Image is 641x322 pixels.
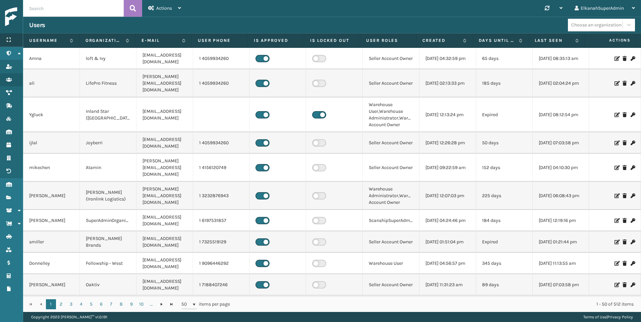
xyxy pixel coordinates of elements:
[419,210,476,231] td: [DATE] 04:24:46 pm
[126,299,136,309] a: 9
[136,182,193,210] td: [PERSON_NAME][EMAIL_ADDRESS][DOMAIN_NAME]
[476,274,533,296] td: 89 days
[156,5,172,11] span: Actions
[363,154,419,182] td: Seller Account Owner
[615,193,619,198] i: Edit
[476,182,533,210] td: 225 days
[80,154,136,182] td: Atamin
[254,37,298,44] label: Is Approved
[476,231,533,253] td: Expired
[136,154,193,182] td: [PERSON_NAME][EMAIL_ADDRESS][DOMAIN_NAME]
[29,37,66,44] label: Username
[136,253,193,274] td: [EMAIL_ADDRESS][DOMAIN_NAME]
[476,69,533,97] td: 185 days
[31,312,107,322] p: Copyright 2023 [PERSON_NAME]™ v 1.0.191
[136,299,147,309] a: 10
[116,299,126,309] a: 8
[476,97,533,132] td: Expired
[623,218,627,223] i: Delete
[631,193,635,198] i: Change Password
[623,261,627,266] i: Delete
[533,48,589,69] td: [DATE] 08:35:13 am
[419,97,476,132] td: [DATE] 12:13:24 pm
[193,154,250,182] td: 1 4156120749
[631,261,635,266] i: Change Password
[615,240,619,244] i: Edit
[80,69,136,97] td: LifePro Fitness
[476,253,533,274] td: 345 days
[363,253,419,274] td: Warehouse User
[193,132,250,154] td: 1 4059934260
[29,21,45,29] h3: Users
[310,37,354,44] label: Is Locked Out
[23,132,80,154] td: ijlal
[136,210,193,231] td: [EMAIL_ADDRESS][DOMAIN_NAME]
[533,274,589,296] td: [DATE] 07:03:58 pm
[571,21,622,28] div: Choose an organization
[607,315,633,319] a: Privacy Policy
[136,69,193,97] td: [PERSON_NAME][EMAIL_ADDRESS][DOMAIN_NAME]
[23,274,80,296] td: [PERSON_NAME]
[366,37,410,44] label: User Roles
[363,69,419,97] td: Seller Account Owner
[615,218,619,223] i: Edit
[80,182,136,210] td: [PERSON_NAME] (Ironlink Logistics)
[535,37,572,44] label: Last Seen
[5,7,65,26] img: logo
[85,37,123,44] label: Organization
[363,182,419,210] td: Warehouse Administrator,Warehouse Account Owner
[363,274,419,296] td: Seller Account Owner
[136,231,193,253] td: [EMAIL_ADDRESS][DOMAIN_NAME]
[80,97,136,132] td: Inland Star ([GEOGRAPHIC_DATA])
[533,69,589,97] td: [DATE] 02:04:24 pm
[96,299,106,309] a: 6
[80,231,136,253] td: [PERSON_NAME] Brands
[193,210,250,231] td: 1 6197531857
[615,141,619,145] i: Edit
[631,283,635,287] i: Change Password
[46,299,56,309] a: 1
[147,299,157,309] a: ...
[533,210,589,231] td: [DATE] 12:19:16 pm
[363,48,419,69] td: Seller Account Owner
[615,165,619,170] i: Edit
[419,253,476,274] td: [DATE] 04:56:57 pm
[533,132,589,154] td: [DATE] 07:03:58 pm
[422,37,460,44] label: Created
[363,132,419,154] td: Seller Account Owner
[419,69,476,97] td: [DATE] 02:13:33 pm
[66,299,76,309] a: 3
[181,299,230,309] span: items per page
[583,315,606,319] a: Terms of Use
[631,56,635,61] i: Change Password
[533,253,589,274] td: [DATE] 11:13:55 am
[476,132,533,154] td: 50 days
[80,253,136,274] td: Fellowship - West
[23,231,80,253] td: smiller
[23,210,80,231] td: [PERSON_NAME]
[479,37,516,44] label: Days until password expires
[157,299,167,309] a: Go to the next page
[23,154,80,182] td: mikechen
[419,274,476,296] td: [DATE] 11:31:23 am
[136,48,193,69] td: [EMAIL_ADDRESS][DOMAIN_NAME]
[80,274,136,296] td: Oaktiv
[583,312,633,322] div: |
[533,182,589,210] td: [DATE] 06:08:43 pm
[623,283,627,287] i: Delete
[623,240,627,244] i: Delete
[615,112,619,117] i: Edit
[193,182,250,210] td: 1 3232876943
[169,302,174,307] span: Go to the last page
[23,48,80,69] td: Amna
[23,182,80,210] td: [PERSON_NAME]
[239,301,634,308] div: 1 - 50 of 512 items
[363,210,419,231] td: ScanshipSuperAdministrator
[419,231,476,253] td: [DATE] 01:51:04 pm
[76,299,86,309] a: 4
[631,112,635,117] i: Change Password
[136,97,193,132] td: [EMAIL_ADDRESS][DOMAIN_NAME]
[193,274,250,296] td: 1 7188407246
[80,132,136,154] td: Joyberri
[193,69,250,97] td: 1 4059934260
